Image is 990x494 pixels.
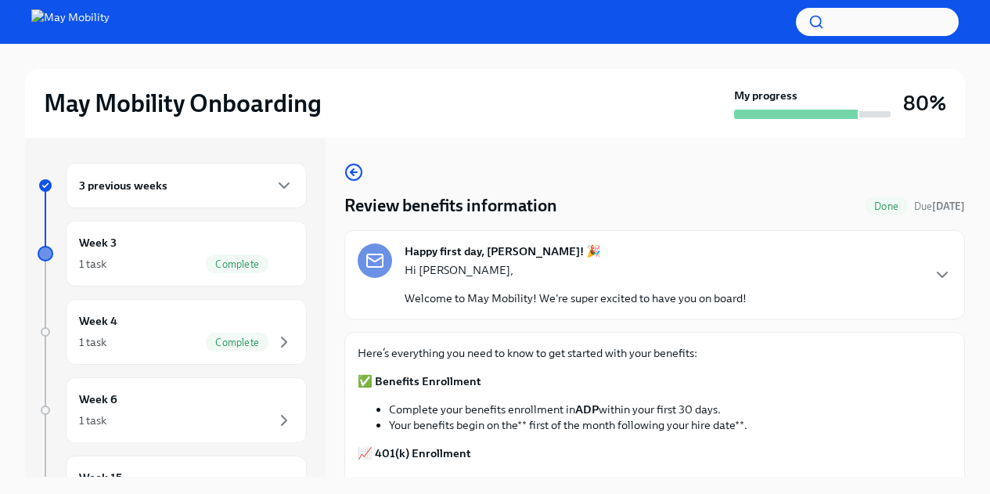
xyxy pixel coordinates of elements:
strong: My progress [734,88,797,103]
h3: 80% [903,89,946,117]
p: Welcome to May Mobility! We're super excited to have you on board! [405,290,747,306]
strong: [DATE] [932,200,965,212]
a: Week 41 taskComplete [38,299,307,365]
h4: Review benefits information [344,194,557,218]
strong: ADP [575,402,599,416]
strong: Happy first day, [PERSON_NAME]! 🎉 [405,243,601,259]
strong: Myself > Retirement Dashboard [610,474,777,489]
span: August 26th, 2025 09:00 [914,199,965,214]
div: 3 previous weeks [66,163,307,208]
h6: 3 previous weeks [79,177,167,194]
a: Week 61 task [38,377,307,443]
strong: ✅ Benefits Enrollment [358,374,481,388]
span: Done [865,200,908,212]
li: 401(k) information will appear in ADP under after your [389,474,952,489]
p: Hi [PERSON_NAME], [405,262,747,278]
strong: first paycheck. [826,474,902,489]
h6: Week 6 [79,391,117,408]
span: Complete [206,258,268,270]
span: Due [914,200,965,212]
img: May Mobility [31,9,110,34]
div: 1 task [79,334,106,350]
h2: May Mobility Onboarding [44,88,322,119]
div: 1 task [79,256,106,272]
h6: Week 4 [79,312,117,330]
h6: Week 3 [79,234,117,251]
li: Your benefits begin on the** first of the month following your hire date**. [389,417,952,433]
div: 1 task [79,413,106,428]
p: Here’s everything you need to know to get started with your benefits: [358,345,952,361]
span: Complete [206,337,268,348]
strong: 📈 401(k) Enrollment [358,446,471,460]
a: Week 31 taskComplete [38,221,307,287]
li: Complete your benefits enrollment in within your first 30 days. [389,402,952,417]
h6: Week 15 [79,469,122,486]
